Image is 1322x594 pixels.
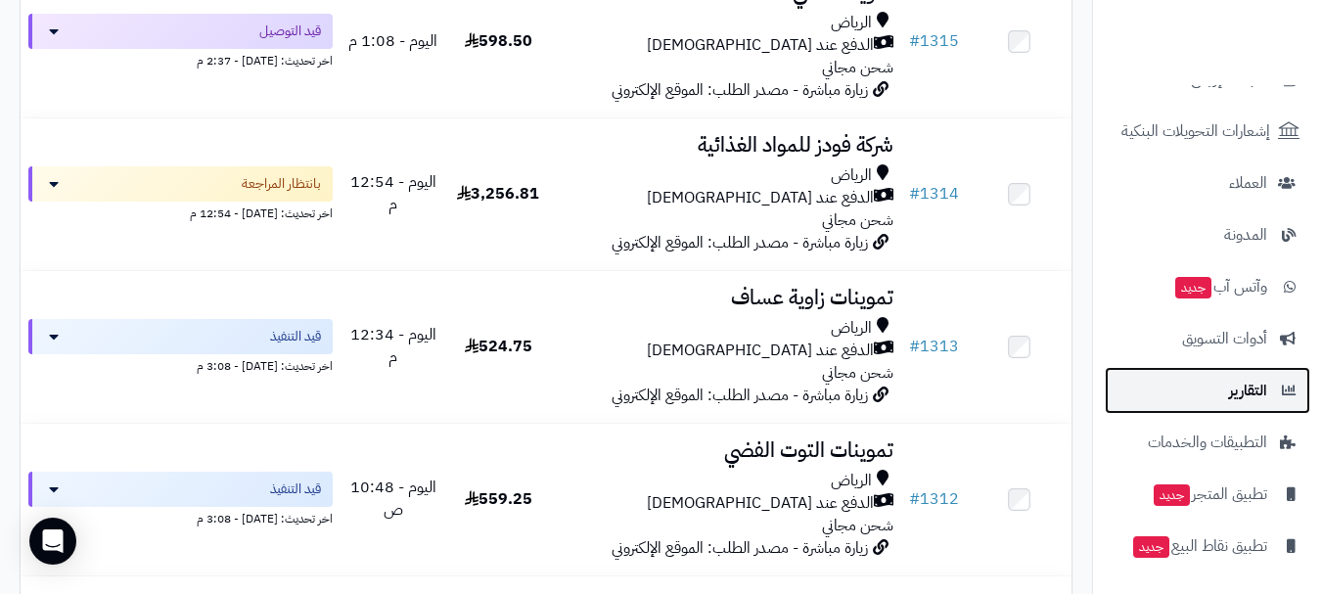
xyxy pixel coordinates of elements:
span: اليوم - 12:34 م [350,323,436,369]
a: #1312 [909,487,959,511]
a: التطبيقات والخدمات [1105,419,1310,466]
div: اخر تحديث: [DATE] - 12:54 م [28,202,333,222]
div: اخر تحديث: [DATE] - 3:08 م [28,354,333,375]
a: العملاء [1105,160,1310,206]
span: قيد التنفيذ [270,480,321,499]
span: أدوات التسويق [1182,325,1267,352]
span: # [909,182,920,206]
span: جديد [1133,536,1169,558]
a: المدونة [1105,211,1310,258]
span: الدفع عند [DEMOGRAPHIC_DATA] [647,492,874,515]
span: زيارة مباشرة - مصدر الطلب: الموقع الإلكتروني [612,231,868,254]
span: الرياض [831,317,872,340]
div: اخر تحديث: [DATE] - 3:08 م [28,507,333,527]
a: #1315 [909,29,959,53]
a: إشعارات التحويلات البنكية [1105,108,1310,155]
span: شحن مجاني [822,361,893,385]
a: أدوات التسويق [1105,315,1310,362]
span: الدفع عند [DEMOGRAPHIC_DATA] [647,187,874,209]
span: شحن مجاني [822,208,893,232]
span: اليوم - 1:08 م [348,29,437,53]
span: # [909,487,920,511]
a: #1314 [909,182,959,206]
span: الرياض [831,12,872,34]
span: 598.50 [465,29,532,53]
span: جديد [1154,484,1190,506]
span: بانتظار المراجعة [242,174,321,194]
span: زيارة مباشرة - مصدر الطلب: الموقع الإلكتروني [612,384,868,407]
span: اليوم - 10:48 ص [350,476,436,522]
a: تطبيق نقاط البيعجديد [1105,523,1310,570]
span: الرياض [831,164,872,187]
span: التقارير [1229,377,1267,404]
span: تطبيق نقاط البيع [1131,532,1267,560]
a: #1313 [909,335,959,358]
span: # [909,29,920,53]
span: التطبيقات والخدمات [1148,429,1267,456]
span: زيارة مباشرة - مصدر الطلب: الموقع الإلكتروني [612,78,868,102]
span: 3,256.81 [457,182,539,206]
span: جديد [1175,277,1211,298]
a: وآتس آبجديد [1105,263,1310,310]
span: قيد التوصيل [259,22,321,41]
span: العملاء [1229,169,1267,197]
span: إشعارات التحويلات البنكية [1121,117,1270,145]
span: تطبيق المتجر [1152,480,1267,508]
a: التقارير [1105,367,1310,414]
div: اخر تحديث: [DATE] - 2:37 م [28,49,333,69]
a: تطبيق المتجرجديد [1105,471,1310,518]
span: المدونة [1224,221,1267,249]
span: شحن مجاني [822,514,893,537]
span: الدفع عند [DEMOGRAPHIC_DATA] [647,340,874,362]
span: شحن مجاني [822,56,893,79]
div: Open Intercom Messenger [29,518,76,565]
h3: شركة فودز للمواد الغذائية [559,134,893,157]
span: 524.75 [465,335,532,358]
img: logo-2.png [1189,53,1303,94]
span: وآتس آب [1173,273,1267,300]
h3: تموينات التوت الفضي [559,439,893,462]
span: اليوم - 12:54 م [350,170,436,216]
span: 559.25 [465,487,532,511]
h3: تموينات زاوية عساف [559,287,893,309]
span: # [909,335,920,358]
span: الدفع عند [DEMOGRAPHIC_DATA] [647,34,874,57]
span: الرياض [831,470,872,492]
span: قيد التنفيذ [270,327,321,346]
span: زيارة مباشرة - مصدر الطلب: الموقع الإلكتروني [612,536,868,560]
